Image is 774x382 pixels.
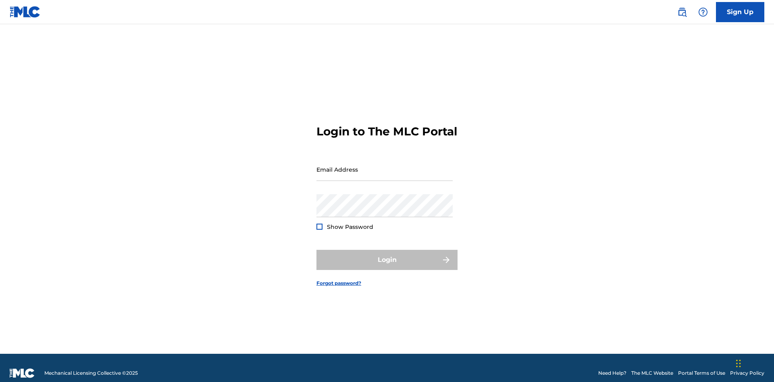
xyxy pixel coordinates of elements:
[695,4,711,20] div: Help
[598,370,626,377] a: Need Help?
[678,370,725,377] a: Portal Terms of Use
[631,370,673,377] a: The MLC Website
[730,370,764,377] a: Privacy Policy
[674,4,690,20] a: Public Search
[44,370,138,377] span: Mechanical Licensing Collective © 2025
[698,7,708,17] img: help
[327,223,373,230] span: Show Password
[677,7,687,17] img: search
[736,351,741,376] div: Drag
[10,368,35,378] img: logo
[316,125,457,139] h3: Login to The MLC Portal
[734,343,774,382] iframe: Chat Widget
[10,6,41,18] img: MLC Logo
[316,280,361,287] a: Forgot password?
[716,2,764,22] a: Sign Up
